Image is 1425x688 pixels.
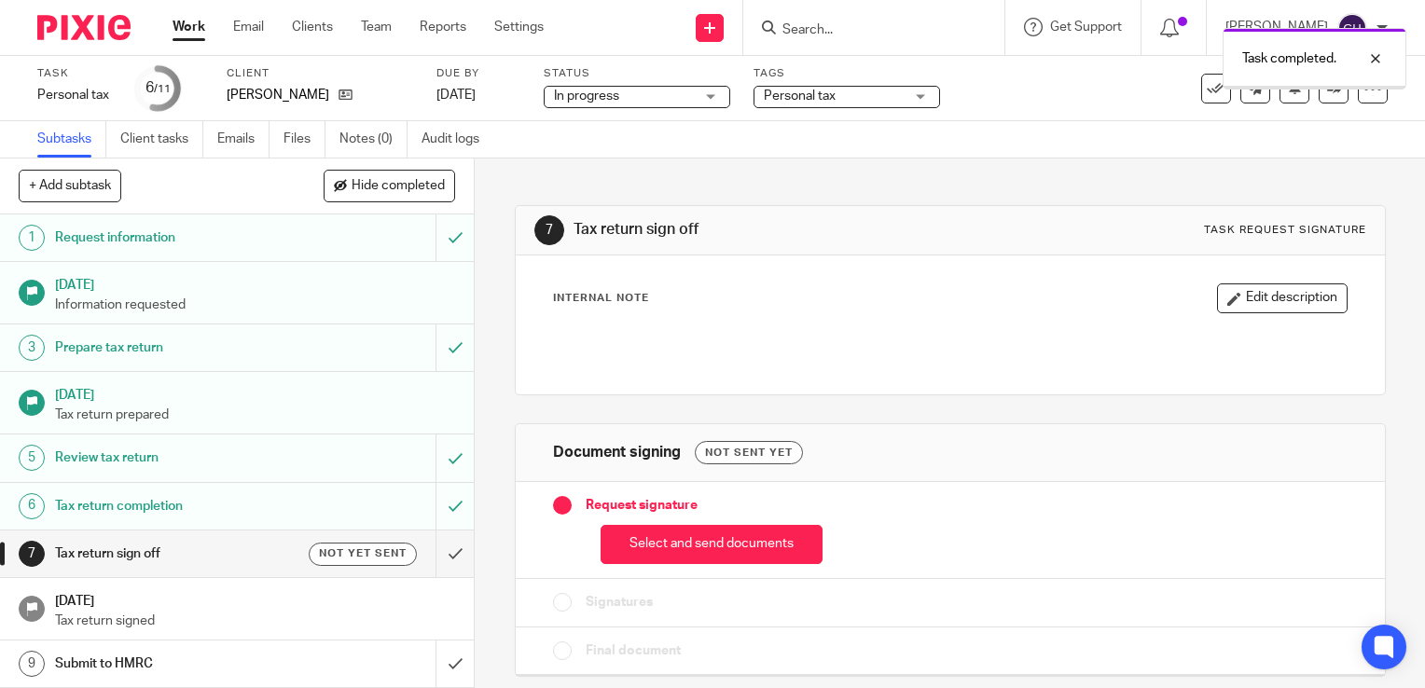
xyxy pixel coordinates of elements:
[436,66,520,81] label: Due by
[37,121,106,158] a: Subtasks
[764,89,836,103] span: Personal tax
[173,18,205,36] a: Work
[55,540,297,568] h1: Tax return sign off
[19,335,45,361] div: 3
[1337,13,1367,43] img: svg%3E
[55,224,297,252] h1: Request information
[534,215,564,245] div: 7
[37,86,112,104] div: Personal tax
[1217,283,1348,313] button: Edit description
[1242,49,1336,68] p: Task completed.
[19,225,45,251] div: 1
[574,220,989,240] h1: Tax return sign off
[422,121,493,158] a: Audit logs
[217,121,270,158] a: Emails
[436,89,476,102] span: [DATE]
[586,593,653,612] span: Signatures
[227,86,329,104] p: [PERSON_NAME]
[695,441,803,464] div: Not sent yet
[554,89,619,103] span: In progress
[55,334,297,362] h1: Prepare tax return
[553,291,649,306] p: Internal Note
[55,587,456,611] h1: [DATE]
[37,15,131,40] img: Pixie
[544,66,730,81] label: Status
[55,612,456,630] p: Tax return signed
[227,66,413,81] label: Client
[553,443,681,462] h1: Document signing
[55,271,456,295] h1: [DATE]
[154,84,171,94] small: /11
[586,496,698,515] span: Request signature
[319,545,407,561] span: Not yet sent
[339,121,408,158] a: Notes (0)
[55,492,297,520] h1: Tax return completion
[37,66,112,81] label: Task
[19,493,45,519] div: 6
[55,381,456,405] h1: [DATE]
[145,77,171,99] div: 6
[352,179,445,194] span: Hide completed
[19,651,45,677] div: 9
[19,445,45,471] div: 5
[19,170,121,201] button: + Add subtask
[494,18,544,36] a: Settings
[233,18,264,36] a: Email
[292,18,333,36] a: Clients
[284,121,325,158] a: Files
[55,296,456,314] p: Information requested
[55,650,297,678] h1: Submit to HMRC
[55,444,297,472] h1: Review tax return
[420,18,466,36] a: Reports
[324,170,455,201] button: Hide completed
[601,525,823,565] button: Select and send documents
[361,18,392,36] a: Team
[586,641,681,660] span: Final document
[55,406,456,424] p: Tax return prepared
[120,121,203,158] a: Client tasks
[1204,223,1366,238] div: Task request signature
[19,541,45,567] div: 7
